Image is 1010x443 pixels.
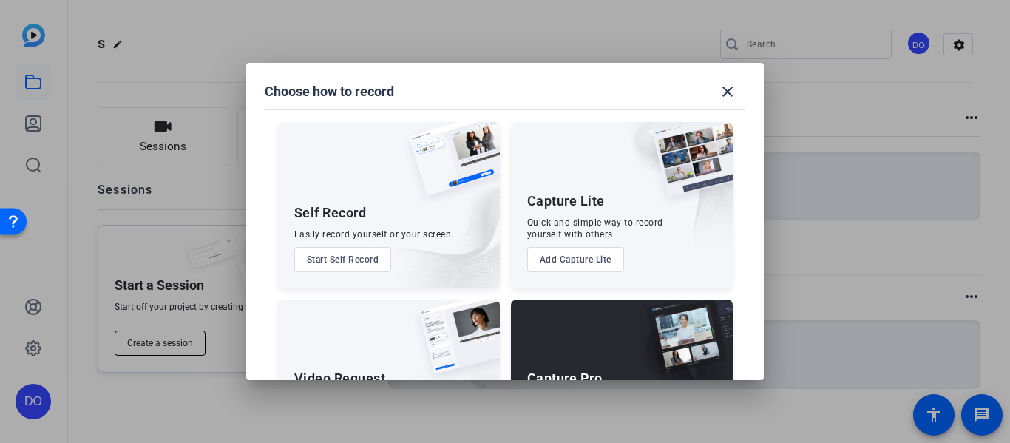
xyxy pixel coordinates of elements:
button: Start Self Record [294,247,392,272]
img: capture-lite.png [641,122,733,212]
button: Add Capture Lite [527,247,624,272]
div: Video Request [294,370,386,388]
img: ugc-content.png [408,300,500,389]
img: capture-pro.png [635,300,733,390]
div: Quick and simple way to record yourself with others. [527,217,663,240]
div: Easily record yourself or your screen. [294,229,454,240]
div: Capture Pro [527,370,603,388]
img: self-record.png [398,122,500,211]
div: Capture Lite [527,192,605,210]
h1: Choose how to record [265,83,394,101]
img: embarkstudio-capture-lite.png [600,122,733,270]
mat-icon: close [719,83,736,101]
div: Self Record [294,204,367,222]
img: embarkstudio-self-record.png [371,154,500,288]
